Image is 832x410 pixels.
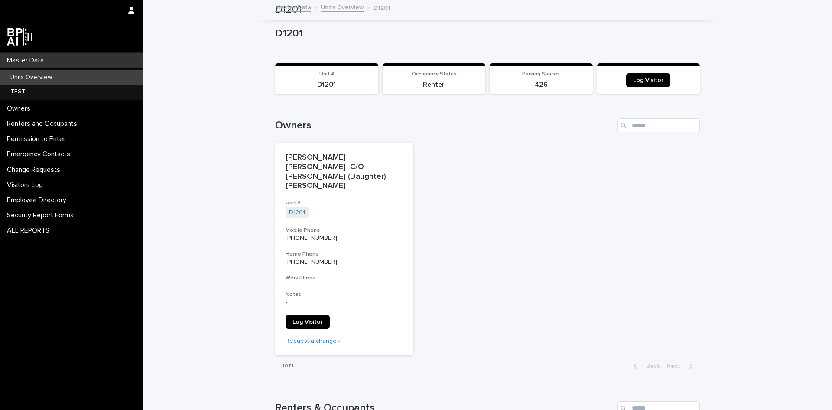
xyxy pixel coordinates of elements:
p: - [286,299,403,306]
p: 426 [495,81,588,89]
a: Log Visitor [286,315,330,329]
span: Next [666,363,686,369]
p: [PERSON_NAME] [PERSON_NAME] C/O [PERSON_NAME] (Daughter) [PERSON_NAME] [286,153,403,190]
p: TEST [3,88,32,95]
a: [PHONE_NUMBER] [286,259,337,265]
p: D1201 [374,2,390,12]
p: Master Data [3,56,51,65]
p: Change Requests [3,166,67,174]
p: Security Report Forms [3,211,81,220]
p: Renters and Occupants [3,120,84,128]
a: D1201 [289,209,305,216]
h1: Owners [275,119,614,132]
span: Log Visitor [633,77,663,83]
img: dwgmcNfxSF6WIOOXiGgu [7,28,32,46]
p: Units Overview [3,74,59,81]
p: Permission to Enter [3,135,72,143]
p: Renter [388,81,481,89]
a: [PHONE_NUMBER] [286,235,337,241]
button: Back [627,362,663,370]
h3: Home Phone [286,251,403,258]
span: Parking Spaces [522,72,560,77]
p: Owners [3,105,37,113]
span: Occupancy Status [412,72,456,77]
a: Master Data [275,2,311,12]
p: Employee Directory [3,196,73,204]
h3: Mobile Phone [286,227,403,234]
a: [PERSON_NAME] [PERSON_NAME] C/O [PERSON_NAME] (Daughter) [PERSON_NAME]Unit #D1201 Mobile Phone[PH... [275,143,413,355]
a: Request a change › [286,338,340,344]
p: Emergency Contacts [3,150,77,158]
p: ALL REPORTS [3,226,56,235]
h3: Work Phone [286,275,403,282]
span: Back [641,363,660,369]
p: D1201 [275,27,696,40]
h3: Notes [286,291,403,298]
a: Log Visitor [626,73,670,87]
a: Units Overview [321,2,364,12]
h3: Unit # [286,200,403,207]
input: Search [617,118,700,132]
p: Visitors Log [3,181,50,189]
span: Log Visitor [292,319,323,325]
span: Unit # [319,72,334,77]
p: D1201 [280,81,373,89]
p: 1 of 1 [275,355,301,377]
button: Next [663,362,700,370]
